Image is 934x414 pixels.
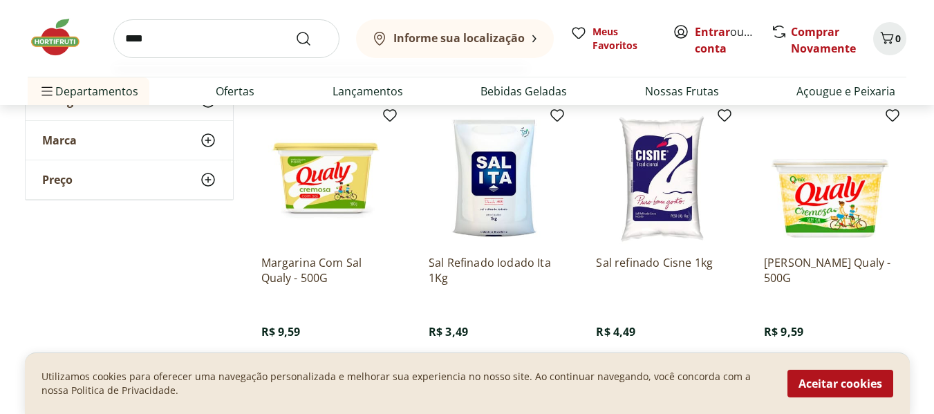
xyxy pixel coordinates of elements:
[261,113,393,244] img: Margarina Com Sal Qualy - 500G
[695,24,730,39] a: Entrar
[429,324,468,339] span: R$ 3,49
[695,23,756,57] span: ou
[216,83,254,100] a: Ofertas
[645,83,719,100] a: Nossas Frutas
[261,255,393,285] a: Margarina Com Sal Qualy - 500G
[695,24,771,56] a: Criar conta
[570,25,656,53] a: Meus Favoritos
[26,121,233,160] button: Marca
[26,160,233,199] button: Preço
[873,22,906,55] button: Carrinho
[39,75,55,108] button: Menu
[39,75,138,108] span: Departamentos
[42,173,73,187] span: Preço
[796,83,895,100] a: Açougue e Peixaria
[764,113,895,244] img: Margarina Sem Sal Qualy - 500G
[791,24,856,56] a: Comprar Novamente
[764,324,803,339] span: R$ 9,59
[596,113,727,244] img: Sal refinado Cisne 1kg
[28,17,97,58] img: Hortifruti
[596,324,635,339] span: R$ 4,49
[356,19,554,58] button: Informe sua localização
[429,113,560,244] img: Sal Refinado Iodado Ita 1Kg
[113,19,339,58] input: search
[261,324,301,339] span: R$ 9,59
[429,255,560,285] a: Sal Refinado Iodado Ita 1Kg
[895,32,901,45] span: 0
[596,255,727,285] a: Sal refinado Cisne 1kg
[480,83,567,100] a: Bebidas Geladas
[764,255,895,285] a: [PERSON_NAME] Qualy - 500G
[42,133,77,147] span: Marca
[295,30,328,47] button: Submit Search
[41,370,771,397] p: Utilizamos cookies para oferecer uma navegação personalizada e melhorar sua experiencia no nosso ...
[333,83,403,100] a: Lançamentos
[592,25,656,53] span: Meus Favoritos
[393,30,525,46] b: Informe sua localização
[787,370,893,397] button: Aceitar cookies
